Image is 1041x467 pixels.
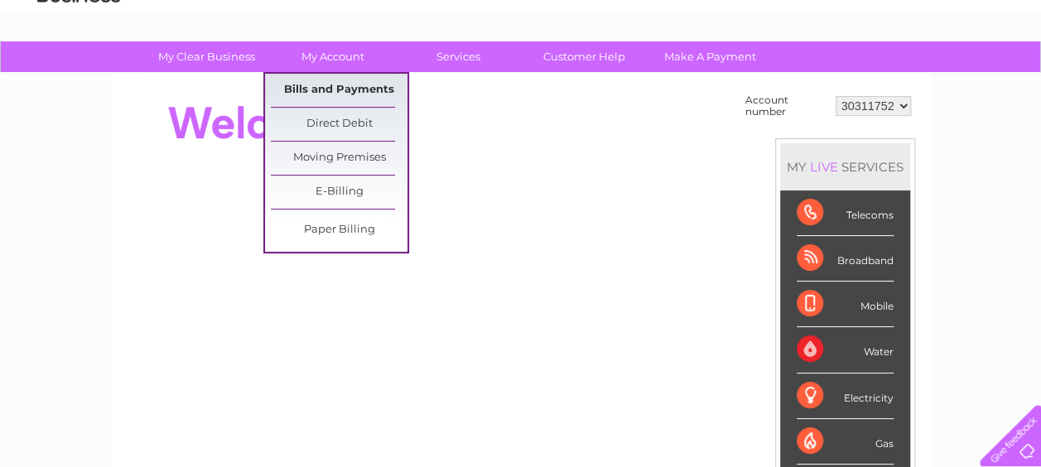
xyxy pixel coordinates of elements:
[797,190,894,236] div: Telecoms
[791,70,827,83] a: Energy
[797,327,894,373] div: Water
[271,142,407,175] a: Moving Premises
[271,214,407,247] a: Paper Billing
[807,159,841,175] div: LIVE
[271,74,407,107] a: Bills and Payments
[837,70,887,83] a: Telecoms
[271,108,407,141] a: Direct Debit
[130,9,913,80] div: Clear Business is a trading name of Verastar Limited (registered in [GEOGRAPHIC_DATA] No. 3667643...
[36,43,121,94] img: logo.png
[642,41,778,72] a: Make A Payment
[986,70,1025,83] a: Log out
[749,70,781,83] a: Water
[897,70,921,83] a: Blog
[797,419,894,465] div: Gas
[780,143,910,190] div: MY SERVICES
[797,373,894,419] div: Electricity
[264,41,401,72] a: My Account
[931,70,971,83] a: Contact
[138,41,275,72] a: My Clear Business
[741,90,831,122] td: Account number
[797,236,894,282] div: Broadband
[271,176,407,209] a: E-Billing
[516,41,653,72] a: Customer Help
[797,282,894,327] div: Mobile
[729,8,843,29] a: 0333 014 3131
[390,41,527,72] a: Services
